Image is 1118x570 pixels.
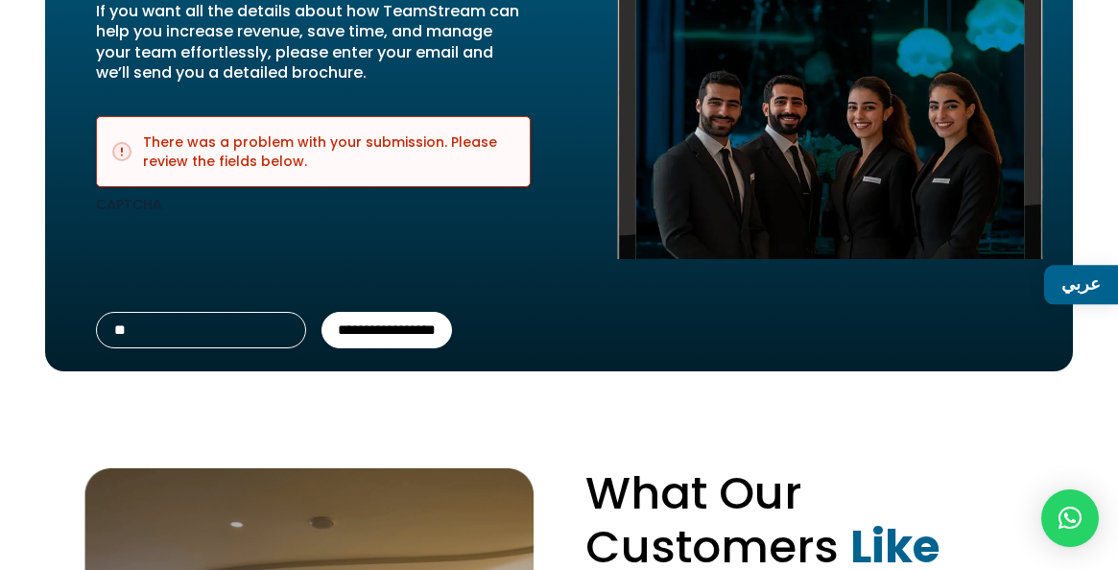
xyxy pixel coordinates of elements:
label: CAPTCHA [96,195,531,214]
iframe: reCAPTCHA [96,222,388,297]
p: If you want all the details about how TeamStream can help you increase revenue, save time, and ma... [96,1,531,83]
h2: There was a problem with your submission. Please review the fields below. [112,132,514,171]
a: عربي [1044,265,1118,304]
